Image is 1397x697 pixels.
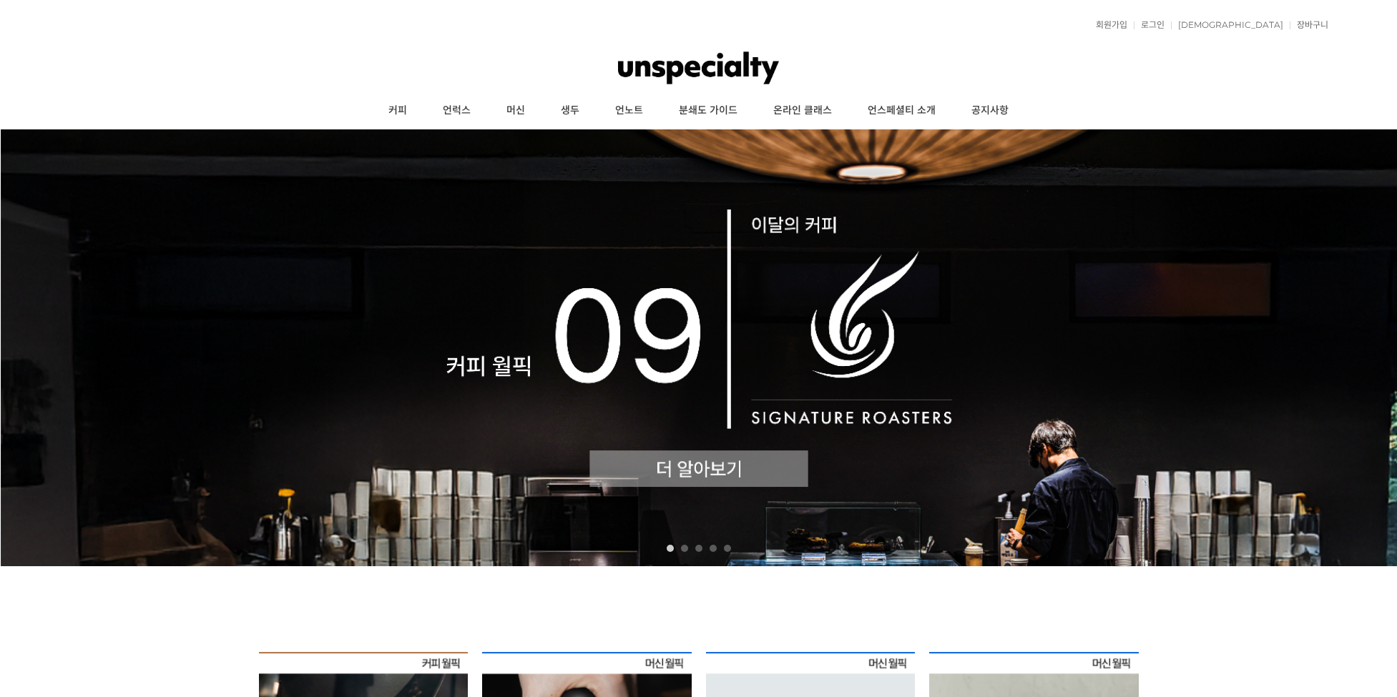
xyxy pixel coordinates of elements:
[1171,21,1283,29] a: [DEMOGRAPHIC_DATA]
[755,93,850,129] a: 온라인 클래스
[661,93,755,129] a: 분쇄도 가이드
[710,545,717,552] a: 4
[667,545,674,552] a: 1
[489,93,543,129] a: 머신
[954,93,1026,129] a: 공지사항
[1290,21,1328,29] a: 장바구니
[425,93,489,129] a: 언럭스
[1134,21,1165,29] a: 로그인
[681,545,688,552] a: 2
[371,93,425,129] a: 커피
[618,46,779,89] img: 언스페셜티 몰
[1089,21,1127,29] a: 회원가입
[724,545,731,552] a: 5
[543,93,597,129] a: 생두
[695,545,702,552] a: 3
[850,93,954,129] a: 언스페셜티 소개
[597,93,661,129] a: 언노트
